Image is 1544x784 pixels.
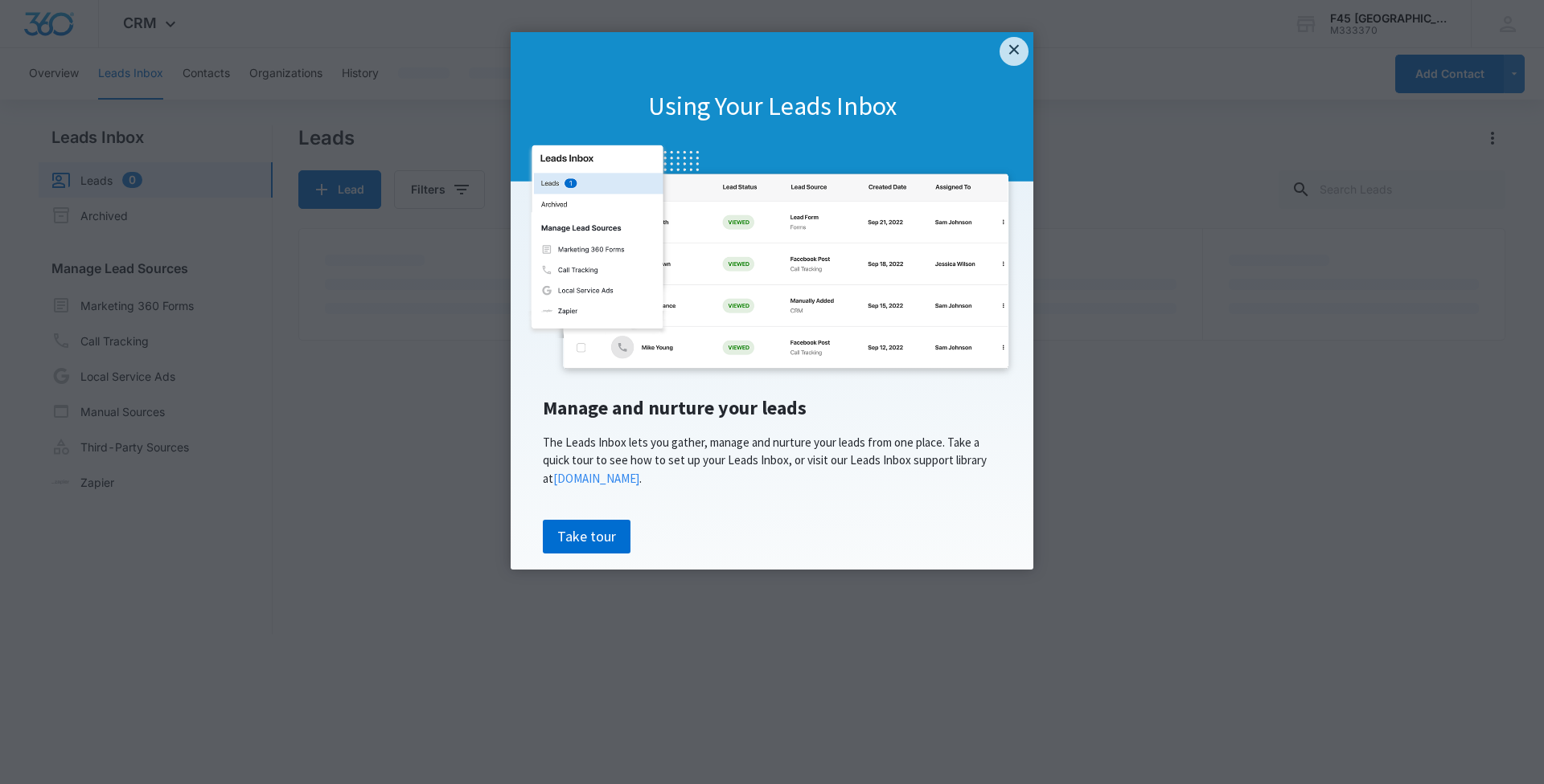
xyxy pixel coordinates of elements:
h1: Using Your Leads Inbox [511,90,1033,124]
a: Close modal [1000,37,1029,66]
a: Take tour [543,520,630,553]
a: [DOMAIN_NAME] [553,471,639,486]
span: Manage and nurture your leads [543,395,807,420]
span: The Leads Inbox lets you gather, manage and nurture your leads from one place. Take a quick tour ... [543,435,987,486]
